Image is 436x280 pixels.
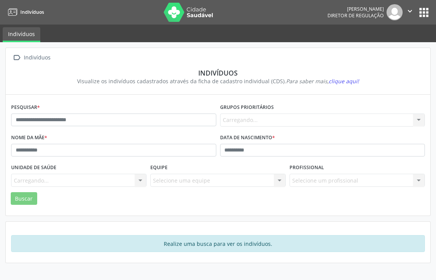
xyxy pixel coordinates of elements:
[286,77,359,85] i: Para saber mais,
[11,102,40,114] label: Pesquisar
[22,52,52,63] div: Indivíduos
[329,77,359,85] span: clique aqui!
[220,102,274,114] label: Grupos prioritários
[403,4,417,20] button: 
[11,52,52,63] a:  Indivíduos
[16,77,420,85] div: Visualize os indivíduos cadastrados através da ficha de cadastro individual (CDS).
[327,6,384,12] div: [PERSON_NAME]
[11,162,56,174] label: Unidade de saúde
[417,6,431,19] button: apps
[290,162,324,174] label: Profissional
[3,27,40,42] a: Indivíduos
[150,162,168,174] label: Equipe
[11,52,22,63] i: 
[327,12,384,19] span: Diretor de regulação
[20,9,44,15] span: Indivíduos
[5,6,44,18] a: Indivíduos
[220,132,275,144] label: Data de nascimento
[11,132,47,144] label: Nome da mãe
[11,192,37,205] button: Buscar
[387,4,403,20] img: img
[406,7,414,15] i: 
[11,235,425,252] div: Realize uma busca para ver os indivíduos.
[16,69,420,77] div: Indivíduos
